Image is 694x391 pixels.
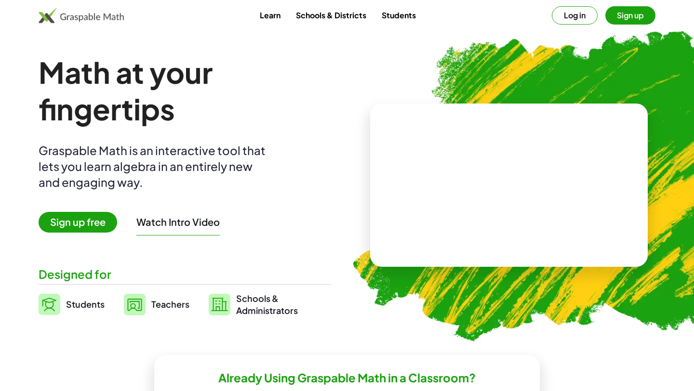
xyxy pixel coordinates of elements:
[136,216,220,228] button: Watch Intro Video
[39,292,105,316] a: Students
[552,6,598,25] button: Log in
[39,54,332,127] h1: Math at your fingertips
[209,294,230,315] img: svg%3e
[236,292,298,316] span: Schools & Administrators
[151,299,189,310] span: Teachers
[39,143,270,190] div: Graspable Math is an interactive tool that lets you learn algebra in an entirely new and engaging...
[288,6,374,24] a: Schools & Districts
[605,6,655,25] button: Sign up
[39,294,60,315] img: svg%3e
[124,294,146,315] img: svg%3e
[66,299,105,310] span: Students
[39,212,117,233] span: Sign up free
[209,292,298,316] a: Schools &Administrators
[218,370,476,385] h2: Already Using Graspable Math in a Classroom?
[124,292,189,316] a: Teachers
[252,6,288,24] a: Learn
[39,266,332,282] div: Designed for
[374,6,424,24] a: Students
[437,149,581,222] video: What is this? This is dynamic math notation. Dynamic math notation plays a central role in how Gr...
